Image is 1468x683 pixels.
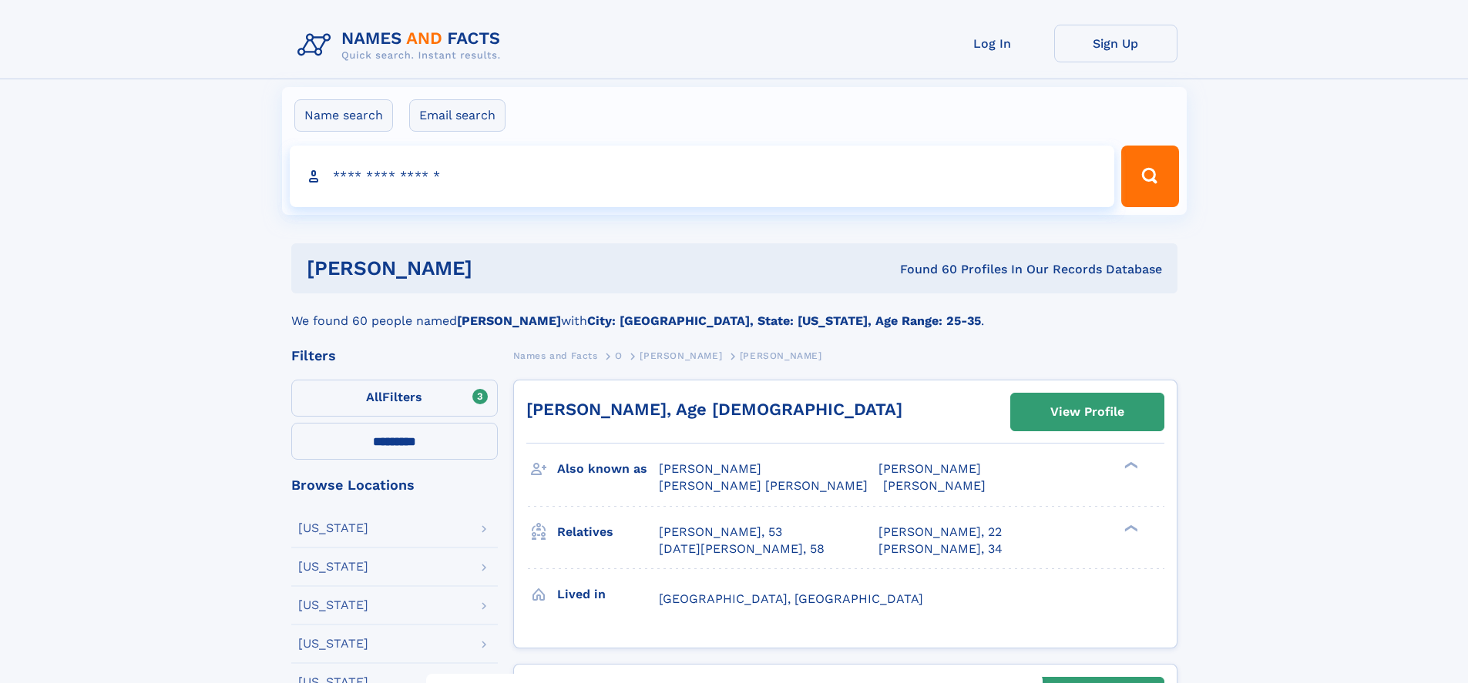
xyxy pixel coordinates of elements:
[686,261,1162,278] div: Found 60 Profiles In Our Records Database
[615,346,623,365] a: O
[513,346,598,365] a: Names and Facts
[1120,523,1139,533] div: ❯
[883,478,986,493] span: [PERSON_NAME]
[457,313,561,328] b: [PERSON_NAME]
[294,99,393,132] label: Name search
[1120,460,1139,470] div: ❯
[291,25,513,66] img: Logo Names and Facts
[1011,393,1164,430] a: View Profile
[557,581,659,608] h3: Lived in
[640,350,722,361] span: [PERSON_NAME]
[298,561,368,573] div: [US_STATE]
[659,461,761,476] span: [PERSON_NAME]
[659,478,868,493] span: [PERSON_NAME] [PERSON_NAME]
[291,478,498,492] div: Browse Locations
[659,591,923,606] span: [GEOGRAPHIC_DATA], [GEOGRAPHIC_DATA]
[526,400,902,419] a: [PERSON_NAME], Age [DEMOGRAPHIC_DATA]
[291,380,498,417] label: Filters
[290,146,1115,207] input: search input
[366,390,382,404] span: All
[1050,394,1124,430] div: View Profile
[557,456,659,482] h3: Also known as
[931,25,1054,62] a: Log In
[291,349,498,363] div: Filters
[298,599,368,611] div: [US_STATE]
[409,99,506,132] label: Email search
[615,350,623,361] span: O
[298,638,368,650] div: [US_STATE]
[659,524,782,541] a: [PERSON_NAME], 53
[557,519,659,545] h3: Relatives
[307,259,687,278] h1: [PERSON_NAME]
[740,350,822,361] span: [PERSON_NAME]
[878,524,1002,541] a: [PERSON_NAME], 22
[878,541,1003,557] a: [PERSON_NAME], 34
[1054,25,1177,62] a: Sign Up
[298,522,368,534] div: [US_STATE]
[659,541,825,557] a: [DATE][PERSON_NAME], 58
[878,461,981,476] span: [PERSON_NAME]
[1121,146,1178,207] button: Search Button
[587,313,981,328] b: City: [GEOGRAPHIC_DATA], State: [US_STATE], Age Range: 25-35
[640,346,722,365] a: [PERSON_NAME]
[291,293,1177,330] div: We found 60 people named with .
